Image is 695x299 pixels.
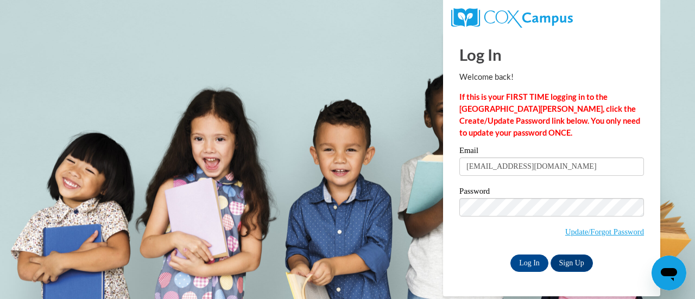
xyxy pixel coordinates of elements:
strong: If this is your FIRST TIME logging in to the [GEOGRAPHIC_DATA][PERSON_NAME], click the Create/Upd... [459,92,640,137]
iframe: Button to launch messaging window [652,256,686,290]
p: Welcome back! [459,71,644,83]
input: Log In [510,255,548,272]
h1: Log In [459,43,644,66]
a: Update/Forgot Password [565,227,644,236]
label: Password [459,187,644,198]
img: COX Campus [451,8,573,28]
a: Sign Up [551,255,593,272]
label: Email [459,147,644,157]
